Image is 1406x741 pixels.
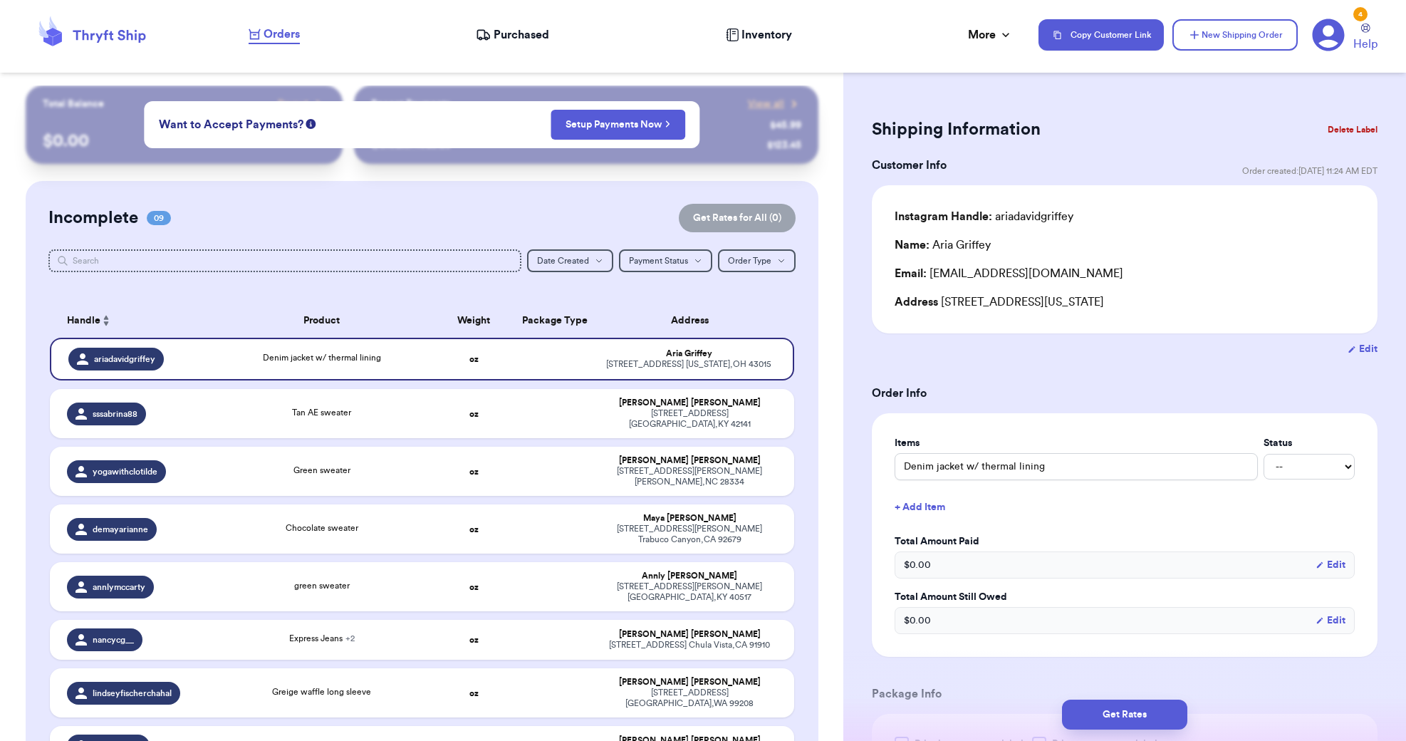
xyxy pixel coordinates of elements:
[770,118,801,133] div: $ 45.99
[1062,700,1187,730] button: Get Rates
[968,26,1013,43] div: More
[718,249,796,272] button: Order Type
[872,385,1378,402] h3: Order Info
[895,211,992,222] span: Instagram Handle:
[726,26,792,43] a: Inventory
[93,408,137,420] span: sssabrina88
[371,97,450,111] p: Recent Payments
[1312,19,1345,51] a: 4
[469,467,479,476] strong: oz
[476,26,549,43] a: Purchased
[43,97,104,111] p: Total Balance
[469,689,479,698] strong: oz
[603,398,777,408] div: [PERSON_NAME] [PERSON_NAME]
[537,256,589,265] span: Date Created
[286,524,358,532] span: Chocolate sweater
[889,492,1360,523] button: + Add Item
[1038,19,1164,51] button: Copy Customer Link
[469,410,479,418] strong: oz
[895,294,1355,311] div: [STREET_ADDRESS][US_STATE]
[43,130,326,152] p: $ 0.00
[67,313,100,328] span: Handle
[895,436,1258,450] label: Items
[469,583,479,591] strong: oz
[603,455,777,466] div: [PERSON_NAME] [PERSON_NAME]
[48,249,521,272] input: Search
[1316,558,1345,572] button: Edit
[527,249,613,272] button: Date Created
[895,237,991,254] div: Aria Griffey
[603,359,776,370] div: [STREET_ADDRESS] [US_STATE] , OH 43015
[93,581,145,593] span: annlymccarty
[434,304,514,338] th: Weight
[895,268,927,279] span: Email:
[872,157,947,174] h3: Customer Info
[147,211,171,225] span: 09
[872,685,1378,703] h3: Package Info
[100,312,112,329] button: Sort ascending
[494,26,549,43] span: Purchased
[469,525,479,534] strong: oz
[159,116,303,133] span: Want to Accept Payments?
[1353,24,1378,53] a: Help
[895,296,938,308] span: Address
[263,353,381,362] span: Denim jacket w/ thermal lining
[469,355,479,363] strong: oz
[904,558,931,572] span: $ 0.00
[748,97,801,111] a: View all
[603,688,777,709] div: [STREET_ADDRESS] [GEOGRAPHIC_DATA] , WA 99208
[48,207,138,229] h2: Incomplete
[895,265,1355,282] div: [EMAIL_ADDRESS][DOMAIN_NAME]
[566,118,670,132] a: Setup Payments Now
[603,571,777,581] div: Annly [PERSON_NAME]
[514,304,593,338] th: Package Type
[278,97,308,111] span: Payout
[603,524,777,545] div: [STREET_ADDRESS][PERSON_NAME] Trabuco Canyon , CA 92679
[603,581,777,603] div: [STREET_ADDRESS][PERSON_NAME] [GEOGRAPHIC_DATA] , KY 40517
[551,110,685,140] button: Setup Payments Now
[872,118,1041,141] h2: Shipping Information
[1353,7,1368,21] div: 4
[603,677,777,688] div: [PERSON_NAME] [PERSON_NAME]
[629,256,688,265] span: Payment Status
[603,629,777,640] div: [PERSON_NAME] [PERSON_NAME]
[1348,342,1378,356] button: Edit
[272,688,371,696] span: Greige waffle long sleeve
[895,239,929,251] span: Name:
[93,634,134,646] span: nancycg__
[289,634,355,643] span: Express Jeans
[728,256,771,265] span: Order Type
[619,249,712,272] button: Payment Status
[603,513,777,524] div: Maya [PERSON_NAME]
[293,466,350,475] span: Green sweater
[1172,19,1298,51] button: New Shipping Order
[294,581,350,590] span: green sweater
[895,208,1073,225] div: ariadavidgriffey
[1353,36,1378,53] span: Help
[603,640,777,651] div: [STREET_ADDRESS] Chula Vista , CA 91910
[603,408,777,430] div: [STREET_ADDRESS] [GEOGRAPHIC_DATA] , KY 42141
[1242,165,1378,177] span: Order created: [DATE] 11:24 AM EDT
[767,138,801,152] div: $ 123.45
[292,408,351,417] span: Tan AE sweater
[603,348,776,359] div: Aria Griffey
[741,26,792,43] span: Inventory
[93,466,157,477] span: yogawithclotilde
[895,534,1355,549] label: Total Amount Paid
[264,26,300,43] span: Orders
[1264,436,1355,450] label: Status
[94,353,155,365] span: ariadavidgriffey
[1322,114,1383,145] button: Delete Label
[278,97,326,111] a: Payout
[679,204,796,232] button: Get Rates for All (0)
[345,634,355,643] span: + 2
[249,26,300,44] a: Orders
[469,636,479,644] strong: oz
[895,590,1355,604] label: Total Amount Still Owed
[93,524,148,535] span: demayarianne
[748,97,784,111] span: View all
[594,304,794,338] th: Address
[904,613,931,628] span: $ 0.00
[93,688,172,699] span: lindseyfischerchahal
[209,304,434,338] th: Product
